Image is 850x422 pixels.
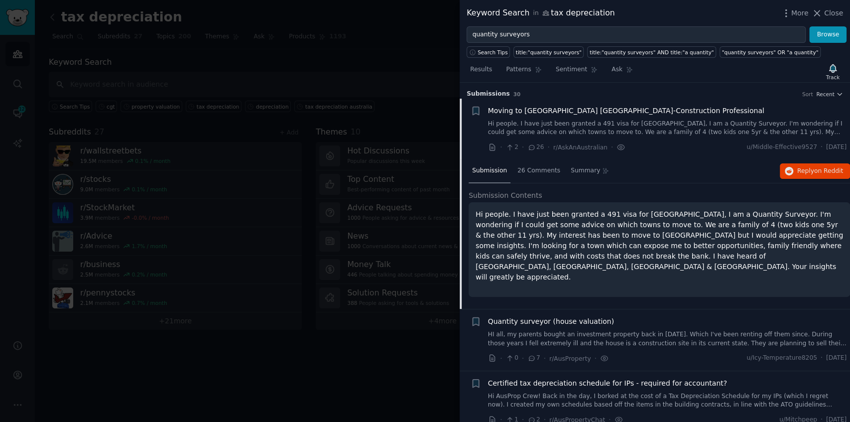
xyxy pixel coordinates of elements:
a: Hi people. I have just been granted a 491 visa for [GEOGRAPHIC_DATA], I am a Quantity Surveyor. I... [488,120,847,137]
button: Replyon Reddit [780,163,850,179]
div: Sort [802,91,813,98]
p: Hi people. I have just been granted a 491 visa for [GEOGRAPHIC_DATA], I am a Quantity Surveyor. I... [476,209,843,282]
span: · [821,143,823,152]
span: 30 [513,91,521,97]
span: · [611,142,613,152]
span: [DATE] [826,354,847,363]
span: · [547,142,549,152]
a: "quantity surveyors" OR "a quantity" [720,46,821,58]
span: Summary [571,166,600,175]
span: Submission s [467,90,510,99]
a: HI all, my parents bought an investment property back in [DATE]. Which I've been renting off them... [488,330,847,348]
button: Search Tips [467,46,510,58]
span: 0 [505,354,518,363]
button: Browse [809,26,847,43]
button: Recent [816,91,843,98]
span: Submission Contents [469,190,542,201]
span: Search Tips [478,49,508,56]
span: u/Icy-Temperature8205 [746,354,817,363]
span: 26 Comments [517,166,560,175]
input: Try a keyword related to your business [467,26,806,43]
div: title:"quantity surveyors" AND title:"a quantity" [590,49,714,56]
span: Ask [611,65,622,74]
div: "quantity surveyors" OR "a quantity" [722,49,818,56]
span: · [500,353,502,364]
span: Sentiment [556,65,587,74]
span: · [821,354,823,363]
a: Moving to [GEOGRAPHIC_DATA] [GEOGRAPHIC_DATA]-Construction Professional [488,106,764,116]
span: Close [824,8,843,18]
span: Reply [797,167,843,176]
div: Track [826,74,840,81]
a: title:"quantity surveyors" [513,46,584,58]
span: 26 [527,143,544,152]
span: · [522,142,524,152]
a: Results [467,62,495,82]
span: [DATE] [826,143,847,152]
span: on Reddit [814,167,843,174]
span: Recent [816,91,834,98]
span: · [522,353,524,364]
a: Sentiment [552,62,601,82]
a: Ask [608,62,636,82]
button: Close [812,8,843,18]
span: in [533,9,538,18]
a: Certified tax depreciation schedule for IPs - required for accountant? [488,378,727,389]
span: More [791,8,809,18]
button: More [781,8,809,18]
span: 2 [505,143,518,152]
div: Keyword Search tax depreciation [467,7,615,19]
span: · [594,353,596,364]
span: · [500,142,502,152]
a: Patterns [502,62,545,82]
span: Submission [472,166,507,175]
a: Quantity surveyor (house valuation) [488,316,614,327]
span: 7 [527,354,540,363]
button: Track [823,61,843,82]
span: · [544,353,546,364]
span: r/AusProperty [549,355,591,362]
span: Results [470,65,492,74]
a: title:"quantity surveyors" AND title:"a quantity" [587,46,716,58]
div: title:"quantity surveyors" [516,49,582,56]
a: Hi AusProp Crew! Back in the day, I borked at the cost of a Tax Depreciation Schedule for my IPs ... [488,392,847,410]
span: Patterns [506,65,531,74]
span: r/AskAnAustralian [553,144,607,151]
span: u/Middle-Effective9527 [746,143,817,152]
